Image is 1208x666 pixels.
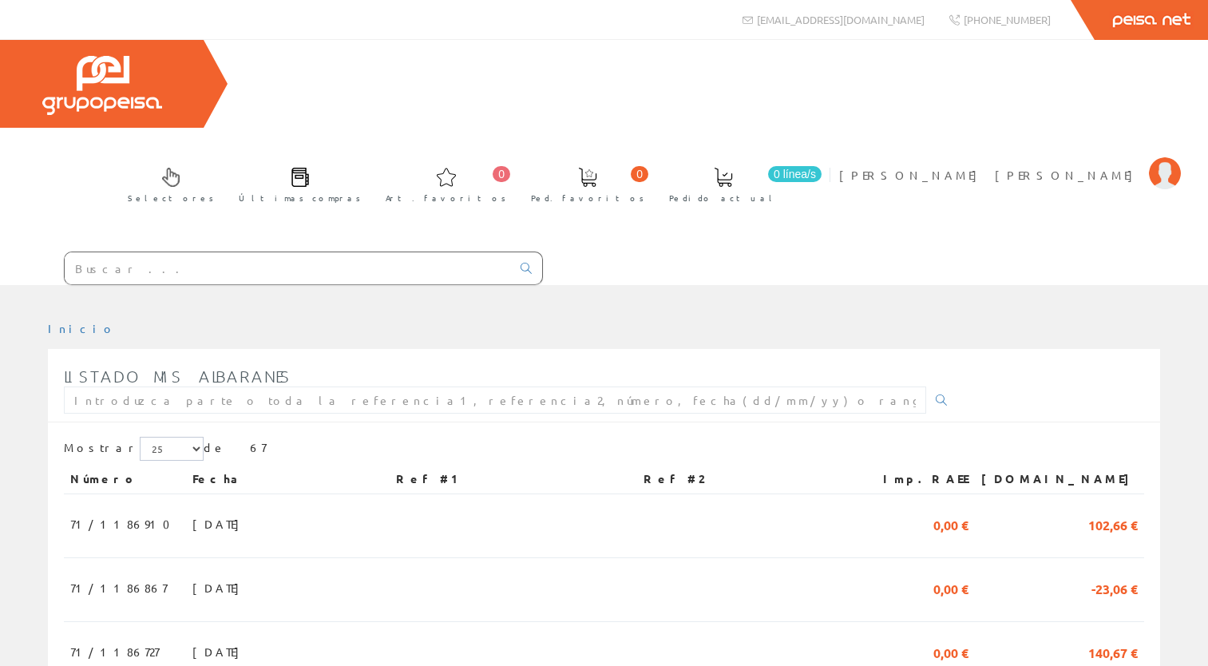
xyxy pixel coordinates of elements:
[70,638,159,665] span: 71/1186727
[42,56,162,115] img: Grupo Peisa
[128,190,214,206] span: Selectores
[223,154,369,212] a: Últimas compras
[1088,510,1138,537] span: 102,66 €
[390,465,636,494] th: Ref #1
[757,13,925,26] span: [EMAIL_ADDRESS][DOMAIN_NAME]
[964,13,1051,26] span: [PHONE_NUMBER]
[768,166,822,182] span: 0 línea/s
[975,465,1144,494] th: [DOMAIN_NAME]
[933,638,968,665] span: 0,00 €
[637,465,855,494] th: Ref #2
[839,167,1141,183] span: [PERSON_NAME] [PERSON_NAME]
[493,166,510,182] span: 0
[70,574,167,601] span: 71/1186867
[386,190,506,206] span: Art. favoritos
[70,510,180,537] span: 71/1186910
[65,252,511,284] input: Buscar ...
[192,638,248,665] span: [DATE]
[1091,574,1138,601] span: -23,06 €
[855,465,975,494] th: Imp.RAEE
[112,154,222,212] a: Selectores
[64,367,291,386] span: Listado mis albaranes
[64,465,186,494] th: Número
[933,574,968,601] span: 0,00 €
[839,154,1181,169] a: [PERSON_NAME] [PERSON_NAME]
[48,321,116,335] a: Inicio
[186,465,390,494] th: Fecha
[669,190,778,206] span: Pedido actual
[239,190,361,206] span: Últimas compras
[192,510,248,537] span: [DATE]
[1088,638,1138,665] span: 140,67 €
[64,437,1144,465] div: de 67
[531,190,644,206] span: Ped. favoritos
[192,574,248,601] span: [DATE]
[933,510,968,537] span: 0,00 €
[140,437,204,461] select: Mostrar
[631,166,648,182] span: 0
[64,437,204,461] label: Mostrar
[64,387,926,414] input: Introduzca parte o toda la referencia1, referencia2, número, fecha(dd/mm/yy) o rango de fechas(dd...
